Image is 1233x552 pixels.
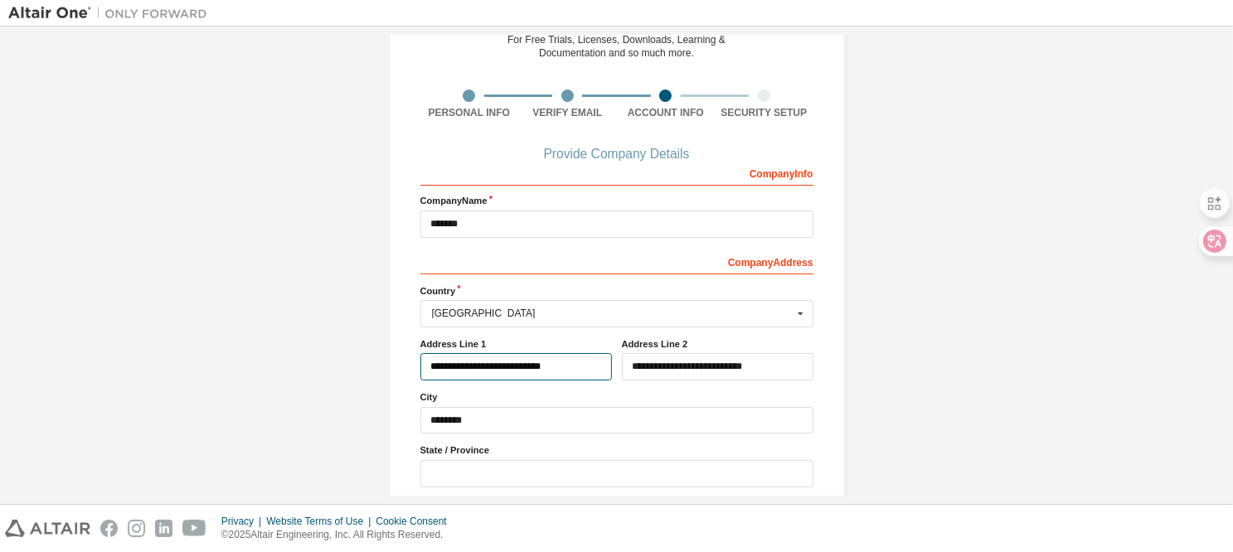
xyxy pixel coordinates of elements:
[432,308,793,318] div: [GEOGRAPHIC_DATA]
[5,520,90,537] img: altair_logo.svg
[617,106,716,119] div: Account Info
[420,337,612,351] label: Address Line 1
[221,515,266,528] div: Privacy
[376,515,456,528] div: Cookie Consent
[420,443,813,457] label: State / Province
[715,106,813,119] div: Security Setup
[420,248,813,274] div: Company Address
[420,284,813,298] label: Country
[100,520,118,537] img: facebook.svg
[507,33,726,60] div: For Free Trials, Licenses, Downloads, Learning & Documentation and so much more.
[420,390,813,404] label: City
[420,149,813,159] div: Provide Company Details
[420,106,519,119] div: Personal Info
[420,159,813,186] div: Company Info
[155,520,172,537] img: linkedin.svg
[622,337,813,351] label: Address Line 2
[182,520,206,537] img: youtube.svg
[221,528,457,542] p: © 2025 Altair Engineering, Inc. All Rights Reserved.
[128,520,145,537] img: instagram.svg
[420,194,813,207] label: Company Name
[518,106,617,119] div: Verify Email
[8,5,216,22] img: Altair One
[266,515,376,528] div: Website Terms of Use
